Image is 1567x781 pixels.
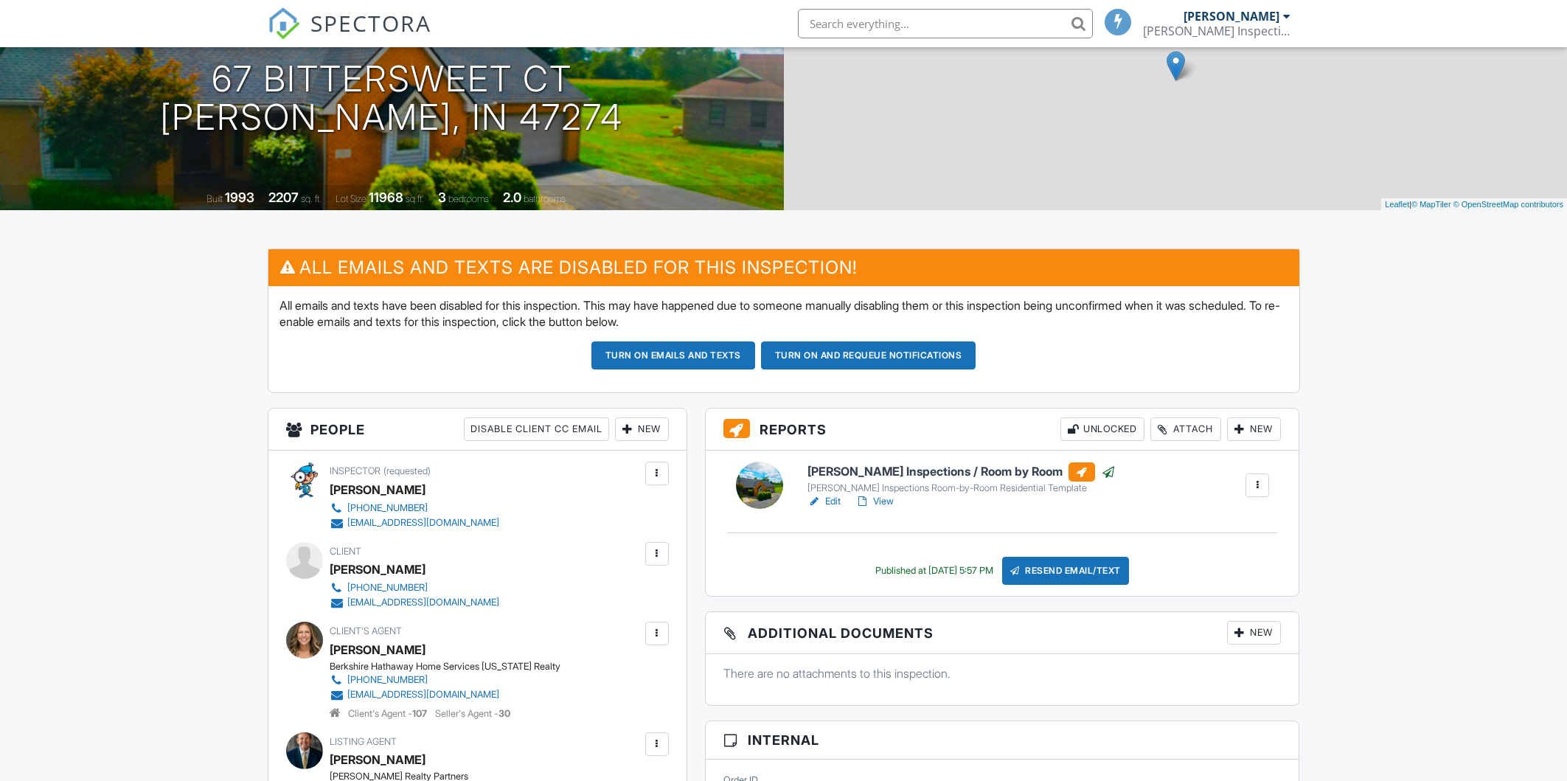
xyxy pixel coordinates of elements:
div: 1993 [225,190,254,205]
h1: 67 Bittersweet Ct [PERSON_NAME], IN 47274 [160,60,623,138]
span: Lot Size [336,193,366,204]
div: Disable Client CC Email [464,417,609,441]
div: Kloeker Inspections [1143,24,1290,38]
div: Attach [1150,417,1221,441]
a: [PERSON_NAME] [330,639,425,661]
p: All emails and texts have been disabled for this inspection. This may have happened due to someon... [279,297,1288,330]
h3: Reports [706,409,1299,451]
h3: Internal [706,721,1299,760]
div: New [1227,621,1281,645]
a: [PERSON_NAME] Inspections / Room by Room [PERSON_NAME] Inspections Room-by-Room Residential Template [807,462,1116,495]
div: Published at [DATE] 5:57 PM [875,565,993,577]
input: Search everything... [798,9,1093,38]
div: 2207 [268,190,299,205]
a: Edit [807,494,841,509]
div: [EMAIL_ADDRESS][DOMAIN_NAME] [347,689,499,701]
div: [PERSON_NAME] [330,479,425,501]
div: [PHONE_NUMBER] [347,582,428,594]
span: sq. ft. [301,193,322,204]
div: 3 [438,190,446,205]
div: [EMAIL_ADDRESS][DOMAIN_NAME] [347,517,499,529]
a: View [855,494,894,509]
div: Unlocked [1060,417,1144,441]
h3: Additional Documents [706,612,1299,654]
span: Client's Agent [330,625,402,636]
span: Built [206,193,223,204]
h3: All emails and texts are disabled for this inspection! [268,249,1299,285]
div: | [1381,198,1567,211]
div: [PHONE_NUMBER] [347,674,428,686]
a: [PHONE_NUMBER] [330,673,549,687]
strong: 107 [412,708,427,719]
div: New [615,417,669,441]
div: [PERSON_NAME] Inspections Room-by-Room Residential Template [807,482,1116,494]
span: Client's Agent - [348,708,429,719]
span: Listing Agent [330,736,397,747]
img: The Best Home Inspection Software - Spectora [268,7,300,40]
span: Seller's Agent - [435,708,510,719]
span: Inspector [330,465,381,476]
div: 11968 [369,190,403,205]
a: © MapTiler [1411,200,1451,209]
a: SPECTORA [268,20,431,51]
div: [PERSON_NAME] [330,558,425,580]
p: There are no attachments to this inspection. [723,665,1282,681]
a: Leaflet [1385,200,1409,209]
span: sq.ft. [406,193,424,204]
span: Client [330,546,361,557]
div: Berkshire Hathaway Home Services [US_STATE] Realty [330,661,560,673]
span: SPECTORA [310,7,431,38]
div: [PERSON_NAME] [1184,9,1279,24]
h6: [PERSON_NAME] Inspections / Room by Room [807,462,1116,482]
div: New [1227,417,1281,441]
span: bedrooms [448,193,489,204]
span: (requested) [383,465,431,476]
a: [PHONE_NUMBER] [330,501,499,516]
button: Turn on and Requeue Notifications [761,341,976,369]
div: 2.0 [503,190,521,205]
a: [PHONE_NUMBER] [330,580,499,595]
span: bathrooms [524,193,566,204]
div: Resend Email/Text [1002,557,1129,585]
a: [PERSON_NAME] [330,749,425,771]
a: [EMAIL_ADDRESS][DOMAIN_NAME] [330,595,499,610]
a: [EMAIL_ADDRESS][DOMAIN_NAME] [330,516,499,530]
div: [EMAIL_ADDRESS][DOMAIN_NAME] [347,597,499,608]
strong: 30 [498,708,510,719]
button: Turn on emails and texts [591,341,755,369]
h3: People [268,409,687,451]
a: © OpenStreetMap contributors [1453,200,1563,209]
a: [EMAIL_ADDRESS][DOMAIN_NAME] [330,687,549,702]
div: [PHONE_NUMBER] [347,502,428,514]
